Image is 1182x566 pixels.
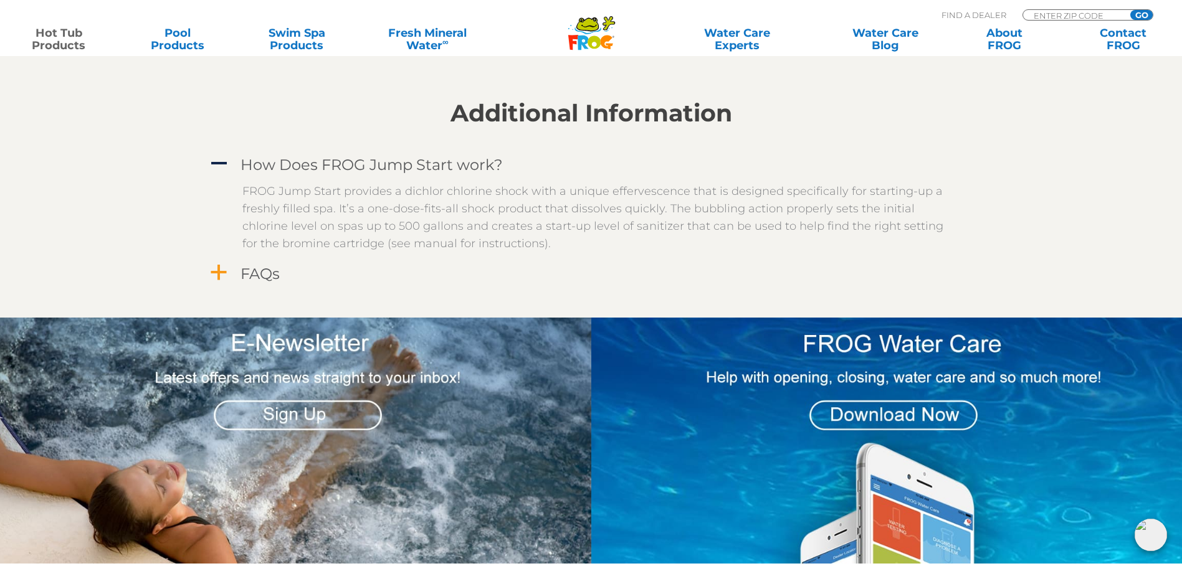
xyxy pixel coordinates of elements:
a: Fresh MineralWater∞ [369,27,485,52]
input: GO [1130,10,1153,20]
input: Zip Code Form [1032,10,1117,21]
a: Water CareBlog [839,27,932,52]
sup: ∞ [442,37,449,47]
p: Find A Dealer [941,9,1006,21]
a: Swim SpaProducts [250,27,343,52]
a: AboutFROG [958,27,1051,52]
h2: Additional Information [208,100,975,127]
h4: FAQs [241,265,280,282]
a: Water CareExperts [662,27,813,52]
span: a [209,263,228,282]
img: openIcon [1135,519,1167,551]
a: A How Does FROG Jump Start work? [208,153,975,176]
h4: How Does FROG Jump Start work? [241,156,503,173]
a: a FAQs [208,262,975,285]
a: Hot TubProducts [12,27,105,52]
a: PoolProducts [131,27,224,52]
a: ContactFROG [1077,27,1170,52]
span: A [209,154,228,173]
p: FROG Jump Start provides a dichlor chlorine shock with a unique effervescence that is designed sp... [242,182,959,252]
